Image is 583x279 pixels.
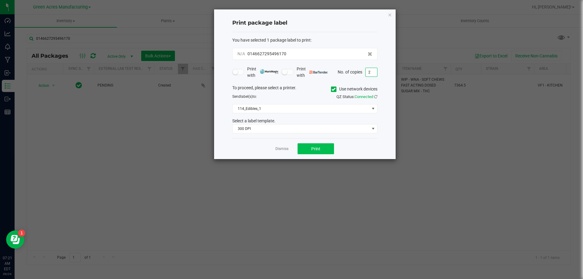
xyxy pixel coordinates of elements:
[232,37,377,43] div: :
[233,104,370,113] span: 114_Edibles_1
[228,118,382,124] div: Select a label template.
[355,94,373,99] span: Connected
[233,124,370,133] span: 300 DPI
[331,86,377,92] label: Use network devices
[6,230,24,249] iframe: Resource center
[247,51,286,56] span: 0146627295496170
[336,94,377,99] span: QZ Status:
[240,94,253,99] span: label(s)
[275,146,288,151] a: Dismiss
[232,19,377,27] h4: Print package label
[311,146,320,151] span: Print
[338,69,362,74] span: No. of copies
[18,230,25,237] iframe: Resource center unread badge
[237,51,245,56] span: N/A
[297,66,328,79] span: Print with
[232,38,311,43] span: You have selected 1 package label to print
[232,94,257,99] span: Send to:
[228,85,382,94] div: To proceed, please select a printer.
[298,143,334,154] button: Print
[309,71,328,74] img: bartender.png
[260,69,278,74] img: mark_magic_cybra.png
[247,66,278,79] span: Print with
